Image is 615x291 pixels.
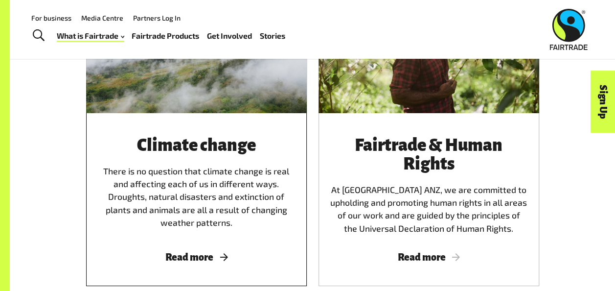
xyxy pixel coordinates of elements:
div: There is no question that climate change is real and affecting each of us in different ways. Drou... [98,137,295,235]
a: Media Centre [81,14,123,22]
h3: Fairtrade & Human Rights [330,137,527,174]
span: Read more [98,252,295,263]
img: Fairtrade Australia New Zealand logo [550,9,588,50]
span: Read more [330,252,527,263]
a: Toggle Search [26,24,50,48]
a: For business [31,14,71,22]
div: At [GEOGRAPHIC_DATA] ANZ, we are committed to upholding and promoting human rights in all areas o... [330,137,527,235]
h3: Climate change [98,137,295,155]
a: What is Fairtrade [57,29,124,43]
a: Stories [260,29,285,43]
a: Fairtrade Products [132,29,199,43]
a: Get Involved [207,29,252,43]
a: Partners Log In [133,14,181,22]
